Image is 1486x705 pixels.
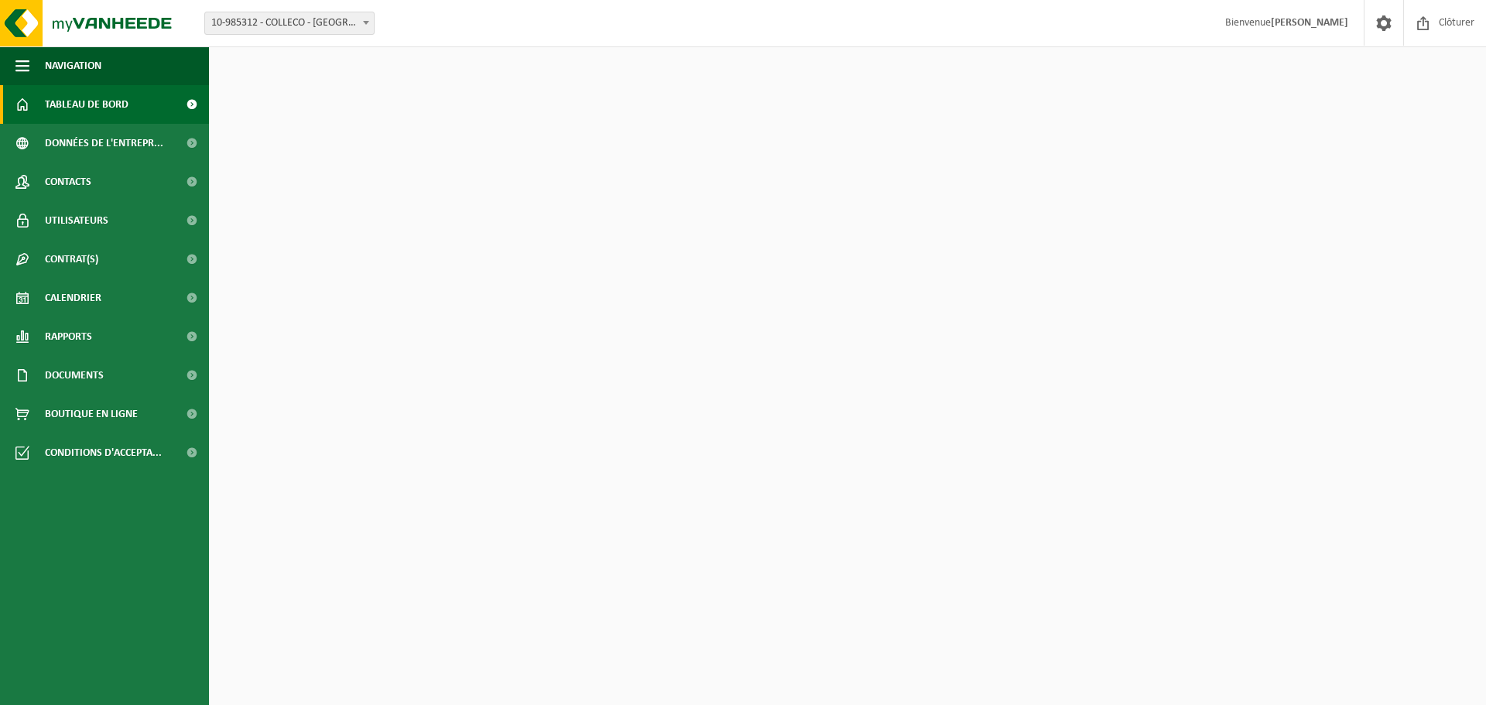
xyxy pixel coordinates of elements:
[45,85,128,124] span: Tableau de bord
[45,279,101,317] span: Calendrier
[45,46,101,85] span: Navigation
[204,12,375,35] span: 10-985312 - COLLECO - GAUCHY
[45,124,163,163] span: Données de l'entrepr...
[45,433,162,472] span: Conditions d'accepta...
[45,240,98,279] span: Contrat(s)
[205,12,374,34] span: 10-985312 - COLLECO - GAUCHY
[45,163,91,201] span: Contacts
[45,395,138,433] span: Boutique en ligne
[45,356,104,395] span: Documents
[1271,17,1348,29] strong: [PERSON_NAME]
[45,201,108,240] span: Utilisateurs
[45,317,92,356] span: Rapports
